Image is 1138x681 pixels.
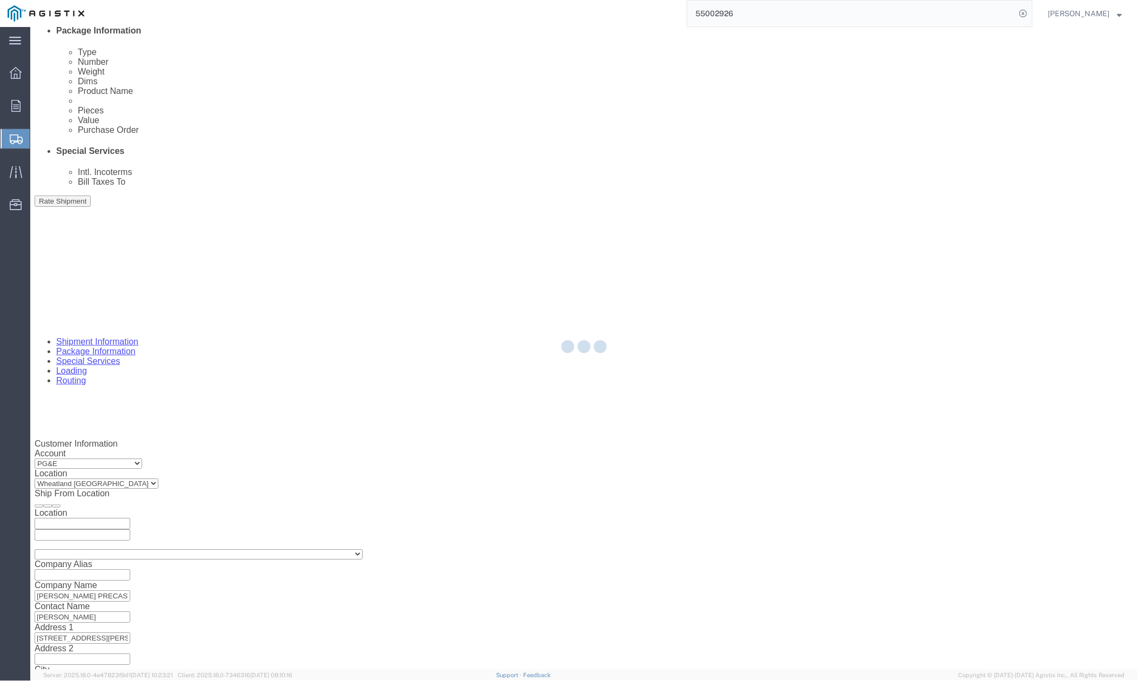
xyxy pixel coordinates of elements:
[1048,8,1110,19] span: Esme Melgarejo
[523,672,551,678] a: Feedback
[250,672,292,678] span: [DATE] 08:10:16
[496,672,523,678] a: Support
[959,671,1125,680] span: Copyright © [DATE]-[DATE] Agistix Inc., All Rights Reserved
[687,1,1016,26] input: Search for shipment number, reference number
[131,672,173,678] span: [DATE] 10:23:21
[1048,7,1123,20] button: [PERSON_NAME]
[8,5,84,22] img: logo
[43,672,173,678] span: Server: 2025.18.0-4e47823f9d1
[178,672,292,678] span: Client: 2025.18.0-7346316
